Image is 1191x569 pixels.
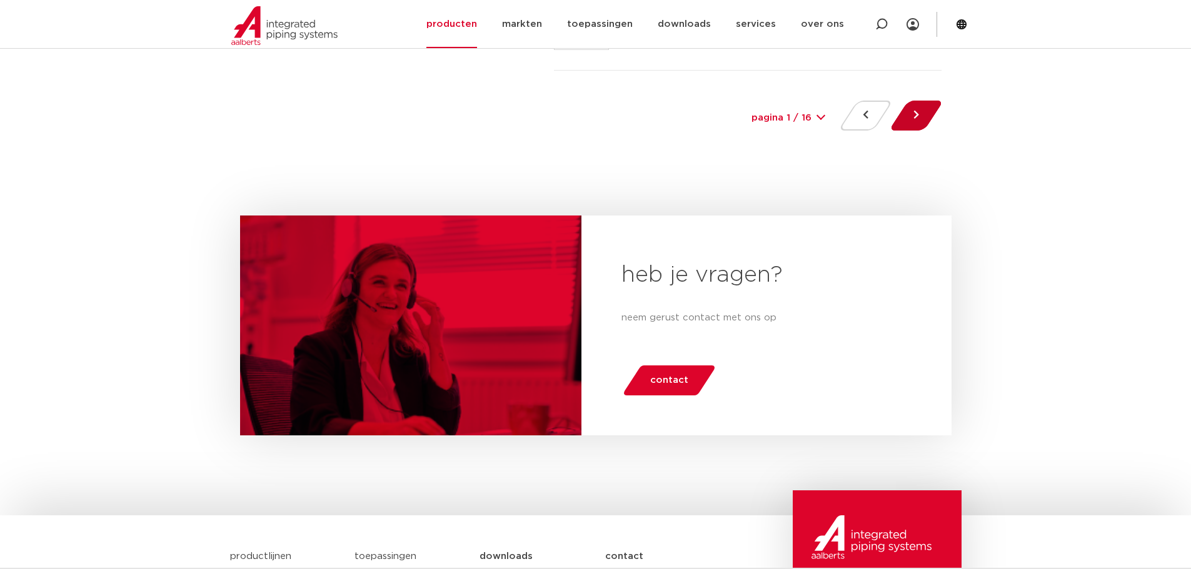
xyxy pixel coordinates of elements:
[650,370,688,390] span: contact
[621,365,716,395] a: contact
[230,552,291,561] a: productlijnen
[621,260,912,290] h2: heb je vragen?
[621,310,912,325] p: neem gerust contact met ons op
[907,11,919,38] div: my IPS
[354,552,416,561] a: toepassingen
